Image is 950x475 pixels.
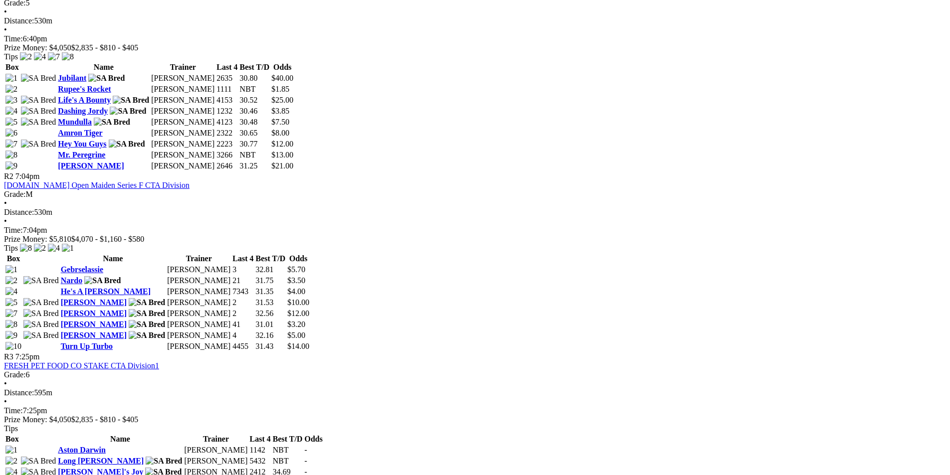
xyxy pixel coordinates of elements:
[287,331,305,339] span: $5.00
[58,129,102,137] a: Amron Tiger
[5,287,17,296] img: 4
[216,128,238,138] td: 2322
[167,319,231,329] td: [PERSON_NAME]
[151,128,215,138] td: [PERSON_NAME]
[5,320,17,329] img: 8
[5,85,17,94] img: 2
[58,140,106,148] a: Hey You Guys
[239,117,270,127] td: 30.48
[287,276,305,285] span: $3.50
[232,298,254,308] td: 2
[88,74,125,83] img: SA Bred
[23,276,59,285] img: SA Bred
[271,74,293,82] span: $40.00
[271,62,294,72] th: Odds
[151,161,215,171] td: [PERSON_NAME]
[20,52,32,61] img: 2
[216,84,238,94] td: 1111
[4,388,34,397] span: Distance:
[272,456,303,466] td: NBT
[5,298,17,307] img: 5
[15,172,40,180] span: 7:04pm
[23,309,59,318] img: SA Bred
[5,435,19,443] span: Box
[94,118,130,127] img: SA Bred
[167,298,231,308] td: [PERSON_NAME]
[232,330,254,340] td: 4
[255,319,286,329] td: 31.01
[61,342,113,350] a: Turn Up Turbo
[58,457,144,465] a: Long [PERSON_NAME]
[4,370,26,379] span: Grade:
[232,319,254,329] td: 41
[167,309,231,318] td: [PERSON_NAME]
[271,107,289,115] span: $3.85
[4,190,26,198] span: Grade:
[58,74,86,82] a: Jubilant
[21,107,56,116] img: SA Bred
[5,331,17,340] img: 9
[287,320,305,328] span: $3.20
[271,161,293,170] span: $21.00
[216,62,238,72] th: Last 4
[167,265,231,275] td: [PERSON_NAME]
[4,208,946,217] div: 530m
[129,298,165,307] img: SA Bred
[232,287,254,297] td: 7343
[113,96,149,105] img: SA Bred
[305,446,307,454] span: -
[4,415,946,424] div: Prize Money: $4,050
[61,309,127,317] a: [PERSON_NAME]
[62,52,74,61] img: 8
[151,150,215,160] td: [PERSON_NAME]
[216,150,238,160] td: 3266
[5,457,17,466] img: 2
[255,309,286,318] td: 32.56
[4,208,34,216] span: Distance:
[21,140,56,149] img: SA Bred
[34,52,46,61] img: 4
[4,25,7,34] span: •
[4,217,7,225] span: •
[60,254,166,264] th: Name
[271,140,293,148] span: $12.00
[151,139,215,149] td: [PERSON_NAME]
[5,63,19,71] span: Box
[184,434,248,444] th: Trainer
[271,85,289,93] span: $1.85
[255,265,286,275] td: 32.81
[151,73,215,83] td: [PERSON_NAME]
[271,96,293,104] span: $25.00
[249,434,271,444] th: Last 4
[48,244,60,253] img: 4
[272,434,303,444] th: Best T/D
[239,84,270,94] td: NBT
[7,254,20,263] span: Box
[20,244,32,253] img: 8
[5,309,17,318] img: 7
[4,16,946,25] div: 530m
[5,140,17,149] img: 7
[57,62,150,72] th: Name
[4,361,159,370] a: FRESH PET FOOD CO STAKE CTA Division1
[4,244,18,252] span: Tips
[4,7,7,16] span: •
[4,52,18,61] span: Tips
[151,106,215,116] td: [PERSON_NAME]
[4,406,946,415] div: 7:25pm
[109,140,145,149] img: SA Bred
[4,226,23,234] span: Time:
[4,16,34,25] span: Distance:
[167,276,231,286] td: [PERSON_NAME]
[151,95,215,105] td: [PERSON_NAME]
[232,265,254,275] td: 3
[4,379,7,388] span: •
[5,129,17,138] img: 6
[255,276,286,286] td: 31.75
[4,235,946,244] div: Prize Money: $5,810
[4,190,946,199] div: M
[61,331,127,339] a: [PERSON_NAME]
[151,117,215,127] td: [PERSON_NAME]
[58,107,108,115] a: Dashing Jordy
[5,161,17,170] img: 9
